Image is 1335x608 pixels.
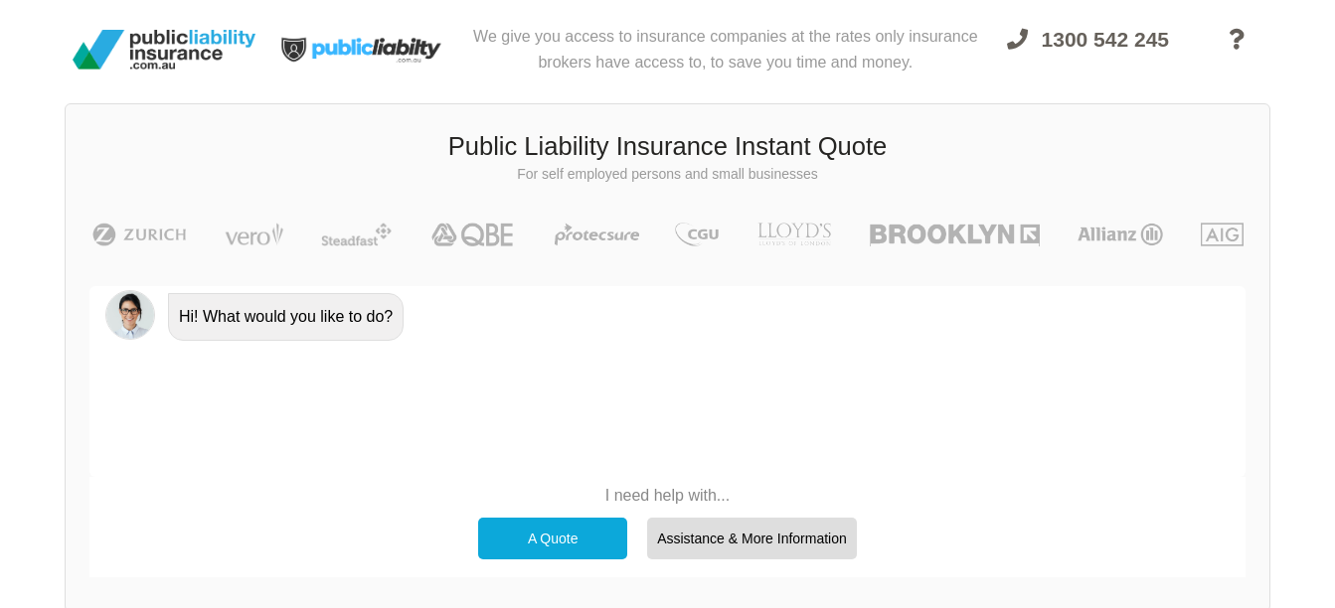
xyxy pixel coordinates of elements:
div: Assistance & More Information [647,518,857,559]
div: We give you access to insurance companies at the rates only insurance brokers have access to, to ... [462,8,989,91]
img: AIG | Public Liability Insurance [1193,223,1252,246]
div: A Quote [478,518,627,559]
img: LLOYD's | Public Liability Insurance [747,223,842,246]
p: For self employed persons and small businesses [81,165,1254,185]
img: Zurich | Public Liability Insurance [83,223,196,246]
img: Steadfast | Public Liability Insurance [313,223,401,246]
a: 1300 542 245 [989,16,1187,91]
p: I need help with... [468,485,867,507]
div: Hi! What would you like to do? [168,293,404,341]
img: Brooklyn | Public Liability Insurance [862,223,1048,246]
img: CGU | Public Liability Insurance [667,223,727,246]
img: QBE | Public Liability Insurance [419,223,527,246]
span: 1300 542 245 [1042,28,1169,51]
img: Allianz | Public Liability Insurance [1068,223,1173,246]
img: Public Liability Insurance [65,22,263,77]
img: Vero | Public Liability Insurance [216,223,292,246]
h3: Public Liability Insurance Instant Quote [81,129,1254,165]
img: Chatbot | PLI [105,290,155,340]
img: Public Liability Insurance Light [263,8,462,91]
img: Protecsure | Public Liability Insurance [547,223,647,246]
